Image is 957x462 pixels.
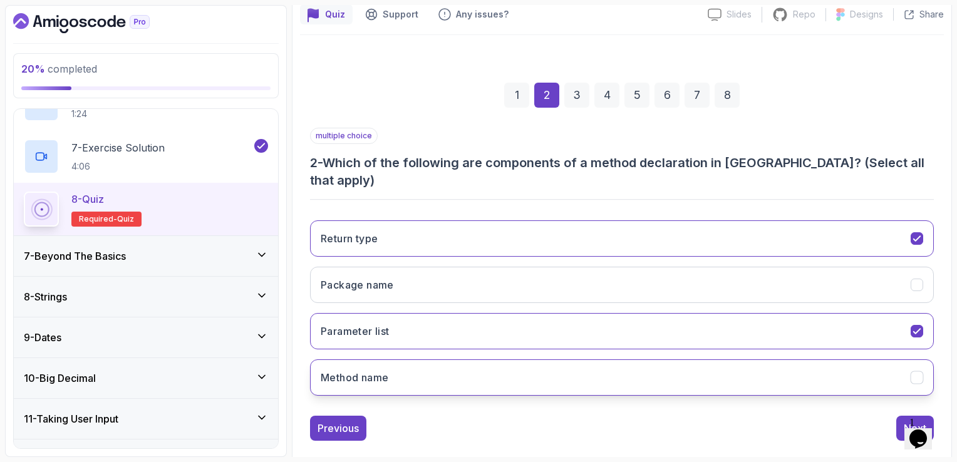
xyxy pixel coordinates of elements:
button: 8-QuizRequired-quiz [24,192,268,227]
button: Feedback button [431,4,516,24]
button: 10-Big Decimal [14,358,278,398]
h3: 10 - Big Decimal [24,371,96,386]
button: Previous [310,416,366,441]
p: Share [919,8,944,21]
button: quiz button [300,4,353,24]
button: 7-Beyond The Basics [14,236,278,276]
p: multiple choice [310,128,378,144]
h3: Method name [321,370,388,385]
div: Next [904,421,926,436]
p: Slides [727,8,752,21]
p: Support [383,8,418,21]
div: 8 [715,83,740,108]
span: quiz [117,214,134,224]
div: 6 [654,83,680,108]
div: 3 [564,83,589,108]
span: Required- [79,214,117,224]
p: Repo [793,8,815,21]
h3: 9 - Dates [24,330,61,345]
iframe: chat widget [904,412,944,449]
button: Method name [310,359,934,396]
button: Share [893,8,944,21]
button: Support button [358,4,426,24]
h3: Parameter list [321,324,390,339]
button: 7-Exercise Solution4:06 [24,139,268,174]
p: 1:24 [71,108,122,120]
div: 2 [534,83,559,108]
div: Previous [318,421,359,436]
h3: 11 - Taking User Input [24,411,118,426]
button: Next [896,416,934,441]
p: Any issues? [456,8,509,21]
a: Dashboard [13,13,178,33]
button: Package name [310,267,934,303]
button: 8-Strings [14,277,278,317]
button: 9-Dates [14,317,278,357]
div: 4 [594,83,619,108]
button: Parameter list [310,313,934,349]
p: 7 - Exercise Solution [71,140,165,155]
h3: 7 - Beyond The Basics [24,249,126,264]
span: completed [21,63,97,75]
h3: Return type [321,231,378,246]
p: Quiz [325,8,345,21]
div: 5 [624,83,649,108]
p: 4:06 [71,160,165,173]
p: Designs [850,8,883,21]
h3: Package name [321,277,394,292]
h3: 8 - Strings [24,289,67,304]
button: Return type [310,220,934,257]
p: 8 - Quiz [71,192,104,207]
button: 11-Taking User Input [14,399,278,439]
div: 7 [685,83,710,108]
span: 20 % [21,63,45,75]
h3: 2 - Which of the following are components of a method declaration in [GEOGRAPHIC_DATA]? (Select a... [310,154,934,189]
div: 1 [504,83,529,108]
